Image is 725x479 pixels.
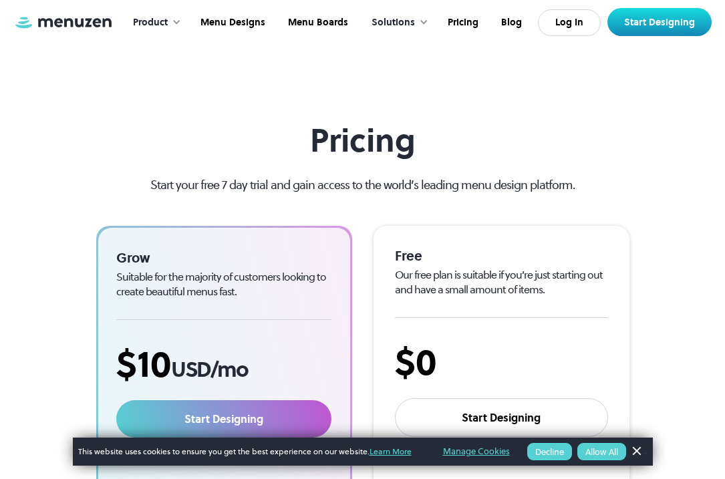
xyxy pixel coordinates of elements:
[527,443,572,460] button: Decline
[120,2,188,43] div: Product
[171,355,210,384] span: USD
[210,355,248,384] span: /mo
[488,2,532,43] a: Blog
[116,269,332,298] div: Suitable for the majority of customers looking to create beautiful menus fast.
[395,339,608,384] div: $0
[358,2,435,43] div: Solutions
[133,15,168,30] div: Product
[577,443,626,460] button: Allow All
[607,8,712,36] a: Start Designing
[78,446,424,458] span: This website uses cookies to ensure you get the best experience on our website.
[116,249,332,267] div: Grow
[435,2,488,43] a: Pricing
[626,442,646,462] a: Dismiss Banner
[372,15,415,30] div: Solutions
[275,2,358,43] a: Menu Boards
[116,400,332,438] a: Start Designing
[538,9,601,36] a: Log In
[443,444,510,459] a: Manage Cookies
[126,176,599,194] p: Start your free 7 day trial and gain access to the world’s leading menu design platform.
[188,2,275,43] a: Menu Designs
[116,341,332,386] div: $10
[395,267,608,296] div: Our free plan is suitable if you’re just starting out and have a small amount of items.
[370,446,412,457] a: Learn More
[395,398,608,437] a: Start Designing
[395,247,608,265] div: Free
[126,122,599,160] h1: Pricing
